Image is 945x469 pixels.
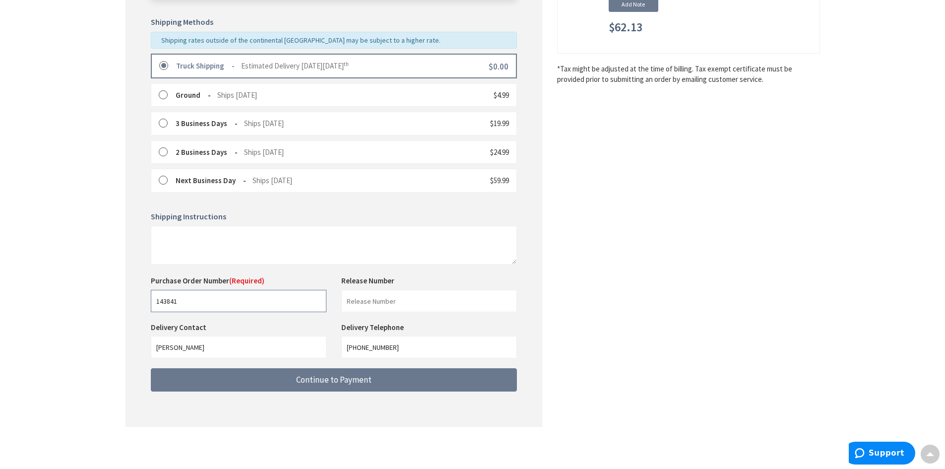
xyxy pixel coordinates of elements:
[244,147,284,157] span: Ships [DATE]
[151,275,264,286] label: Purchase Order Number
[490,147,509,157] span: $24.99
[151,211,226,221] span: Shipping Instructions
[176,61,235,70] strong: Truck Shipping
[341,323,406,332] label: Delivery Telephone
[151,368,517,392] button: Continue to Payment
[557,64,820,85] : *Tax might be adjusted at the time of billing. Tax exempt certificate must be provided prior to s...
[296,374,372,385] span: Continue to Payment
[609,21,642,34] span: $62.13
[341,275,394,286] label: Release Number
[176,119,238,128] strong: 3 Business Days
[151,323,209,332] label: Delivery Contact
[151,290,326,312] input: Purchase Order Number
[849,442,915,467] iframe: Opens a widget where you can find more information
[176,147,238,157] strong: 2 Business Days
[244,119,284,128] span: Ships [DATE]
[252,176,292,185] span: Ships [DATE]
[161,36,441,45] span: Shipping rates outside of the continental [GEOGRAPHIC_DATA] may be subject to a higher rate.
[151,18,517,27] h5: Shipping Methods
[229,276,264,285] span: (Required)
[490,119,509,128] span: $19.99
[344,61,349,67] sup: th
[494,90,509,100] span: $4.99
[176,176,246,185] strong: Next Business Day
[241,61,349,70] span: Estimated Delivery [DATE][DATE]
[490,176,509,185] span: $59.99
[341,290,517,312] input: Release Number
[217,90,257,100] span: Ships [DATE]
[489,61,508,72] span: $0.00
[176,90,211,100] strong: Ground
